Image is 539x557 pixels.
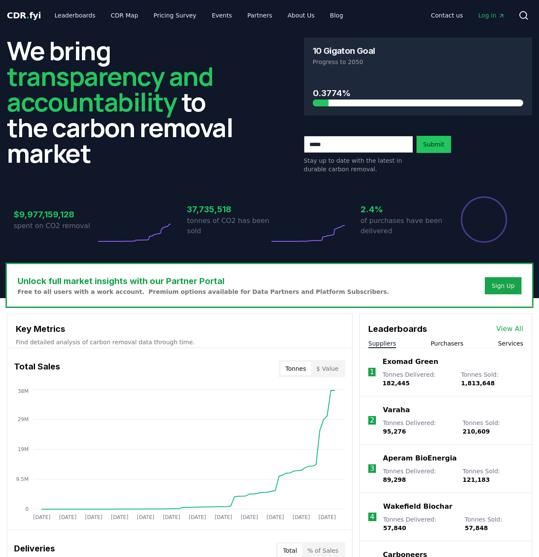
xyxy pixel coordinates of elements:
a: Blog [323,8,350,23]
h3: 10 Gigaton Goal [313,47,375,55]
h3: 2.4% [361,203,443,216]
tspan: 38M [17,388,29,394]
p: tonnes of CO2 has been sold [187,216,269,236]
h2: We bring to the carbon removal market [7,38,236,166]
tspan: [DATE] [293,514,310,520]
h3: 37,735,518 [187,203,269,216]
p: Find detailed analysis of carbon removal data through time. [16,338,344,346]
tspan: 0 [25,506,29,512]
tspan: [DATE] [33,514,51,520]
tspan: [DATE] [137,514,154,520]
p: of purchases have been delivered [361,216,443,236]
p: Free to all users with a work account. Premium options available for Data Partners and Platform S... [17,287,389,296]
p: Tonnes Delivered : [383,467,454,484]
span: 95,276 [383,428,406,435]
p: Tonnes Sold : [461,370,523,387]
span: 57,840 [383,525,406,531]
span: 182,445 [382,380,410,387]
nav: Main [424,8,512,23]
tspan: [DATE] [241,514,258,520]
a: Varaha [383,405,410,415]
p: Tonnes Sold : [465,515,523,532]
p: Tonnes Sold : [463,467,523,484]
a: Events [205,8,239,23]
p: 1 [370,367,374,377]
a: Sign Up [492,281,515,290]
tspan: [DATE] [163,514,181,520]
span: 1,813,648 [461,380,495,387]
p: Tonnes Delivered : [382,370,452,387]
button: Purchasers [431,339,463,348]
a: CDR Map [104,8,145,23]
div: Percentage of sales delivered [460,196,508,243]
p: Progress to 2050 [313,58,524,66]
button: Sign Up [485,277,522,294]
span: 57,848 [465,525,488,531]
a: CDR.fyi [7,9,41,21]
tspan: 19M [17,446,29,452]
a: Aperam BioEnergia [383,453,457,463]
h3: Leaderboards [368,322,427,335]
a: Partners [241,8,279,23]
a: About Us [281,8,321,23]
h3: $9,977,159,128 [14,208,96,221]
p: Tonnes Sold : [463,419,523,436]
a: Wakefield Biochar [383,501,452,512]
p: 4 [370,512,374,522]
span: transparency and accountability [7,59,213,119]
span: 121,183 [463,476,490,483]
p: spent on CO2 removal [14,221,96,231]
tspan: [DATE] [85,514,102,520]
a: View All [496,324,523,334]
a: Leaderboards [48,8,102,23]
a: Exomad Green [382,357,438,367]
h3: 0.3774% [313,87,524,100]
button: Submit [417,136,452,153]
tspan: [DATE] [267,514,284,520]
p: Tonnes Delivered : [383,419,454,436]
button: Services [498,339,523,348]
span: Log in [478,11,505,20]
span: . [26,10,29,21]
h3: Key Metrics [16,322,344,335]
tspan: 29M [17,416,29,422]
span: 89,298 [383,476,406,483]
tspan: [DATE] [189,514,206,520]
h3: Unlock full market insights with our Partner Portal [17,275,389,287]
tspan: 9.5M [16,476,29,482]
p: 2 [370,415,374,425]
tspan: [DATE] [318,514,336,520]
tspan: [DATE] [215,514,232,520]
p: 3 [370,463,374,474]
a: Pricing Survey [147,8,203,23]
nav: Main [48,8,350,23]
span: 210,609 [463,428,490,435]
p: Stay up to date with the latest in durable carbon removal. [304,156,413,173]
tspan: [DATE] [111,514,128,520]
tspan: [DATE] [59,514,76,520]
button: $ Value [311,362,344,375]
span: CDR fyi [7,10,41,21]
a: Contact us [424,8,470,23]
a: Log in [472,8,512,23]
h3: Total Sales [14,360,60,377]
p: Tonnes Delivered : [383,515,456,532]
button: Suppliers [368,339,396,348]
button: Tonnes [280,362,311,375]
